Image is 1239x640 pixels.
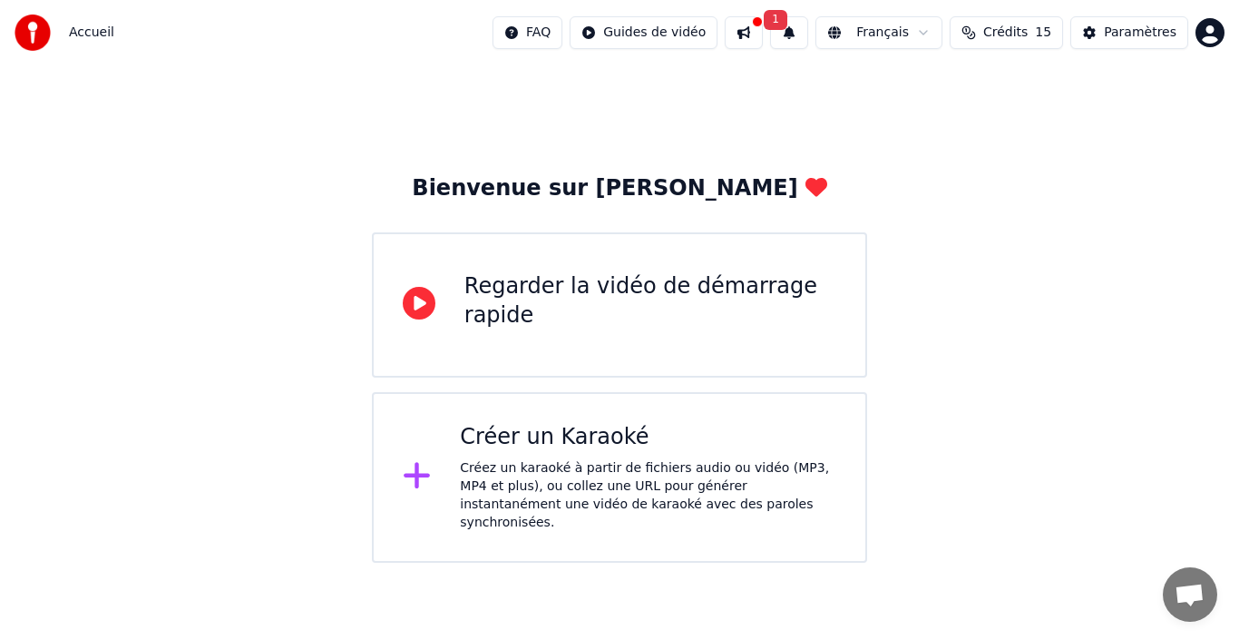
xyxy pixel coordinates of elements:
[770,16,808,49] button: 1
[983,24,1028,42] span: Crédits
[950,16,1063,49] button: Crédits15
[570,16,717,49] button: Guides de vidéo
[1070,16,1188,49] button: Paramètres
[764,10,787,30] span: 1
[493,16,562,49] button: FAQ
[412,174,826,203] div: Bienvenue sur [PERSON_NAME]
[1035,24,1051,42] span: 15
[1163,567,1217,622] div: Ouvrir le chat
[460,459,836,532] div: Créez un karaoké à partir de fichiers audio ou vidéo (MP3, MP4 et plus), ou collez une URL pour g...
[464,272,836,330] div: Regarder la vidéo de démarrage rapide
[15,15,51,51] img: youka
[69,24,114,42] nav: breadcrumb
[69,24,114,42] span: Accueil
[1104,24,1176,42] div: Paramètres
[460,423,836,452] div: Créer un Karaoké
